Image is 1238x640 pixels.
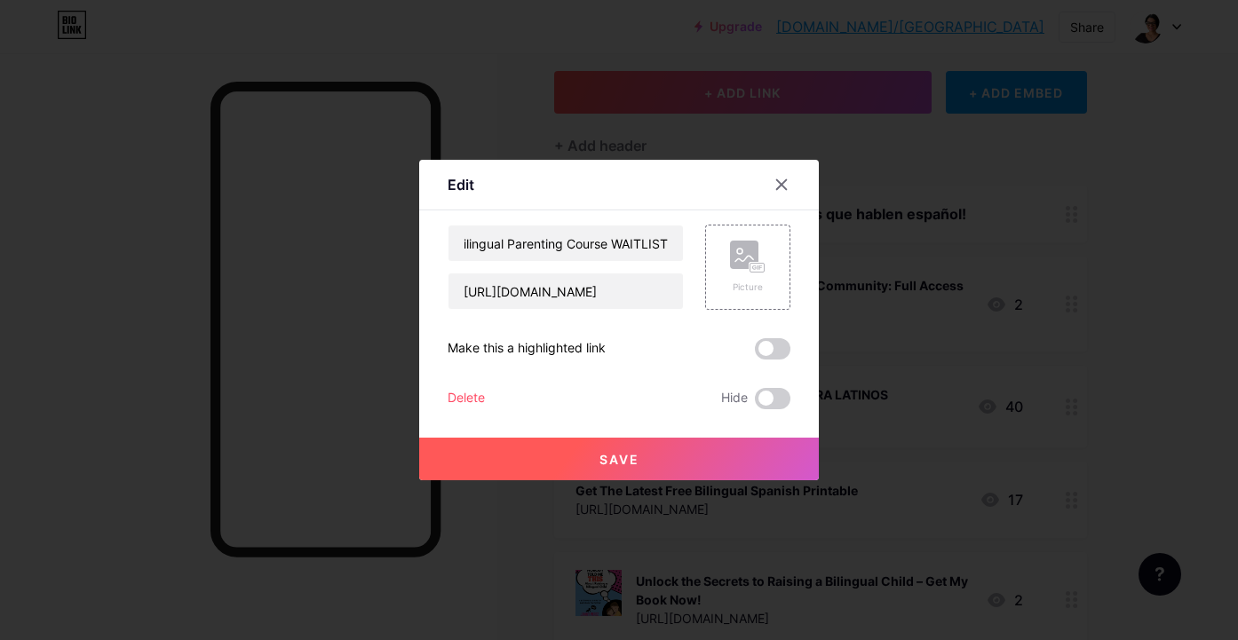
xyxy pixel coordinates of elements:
[448,388,485,409] div: Delete
[448,225,683,261] input: Title
[448,273,683,309] input: URL
[730,280,766,294] div: Picture
[721,388,748,409] span: Hide
[448,174,474,195] div: Edit
[599,452,639,467] span: Save
[448,338,606,360] div: Make this a highlighted link
[419,438,819,480] button: Save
